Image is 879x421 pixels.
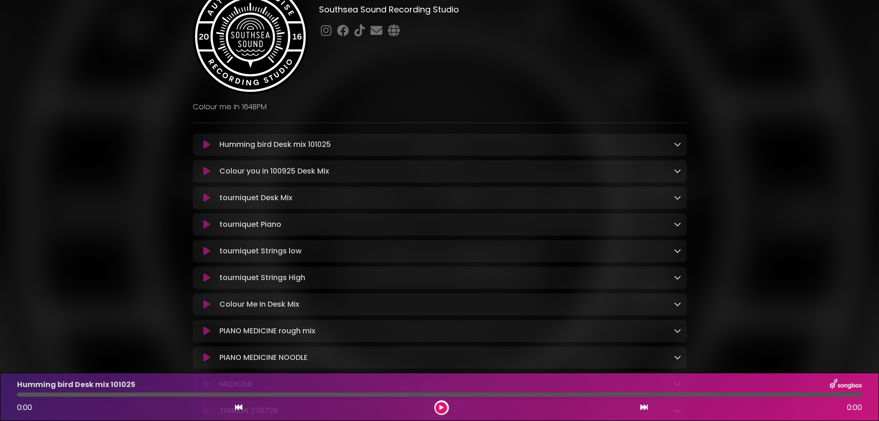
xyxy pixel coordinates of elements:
p: tourniquet Desk Mix [219,192,292,203]
p: Colour you in 100925 Desk Mix [219,166,329,177]
p: PIANO MEDICINE NOODLE [219,352,308,363]
p: Colour me In 164BPM [193,101,687,112]
p: Humming bird Desk mix 101025 [17,379,135,390]
p: PIANO MEDICINE rough mix [219,326,315,337]
span: 0:00 [847,402,862,413]
span: 0:00 [17,402,32,413]
p: tourniquet Piano [219,219,281,230]
p: tourniquet Strings High [219,272,305,283]
h3: Southsea Sound Recording Studio [319,5,687,15]
p: Colour Me In Desk Mix [219,299,299,310]
img: songbox-logo-white.png [830,379,862,391]
p: tourniquet Strings low [219,246,302,257]
p: Humming bird Desk mix 101025 [219,139,331,150]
